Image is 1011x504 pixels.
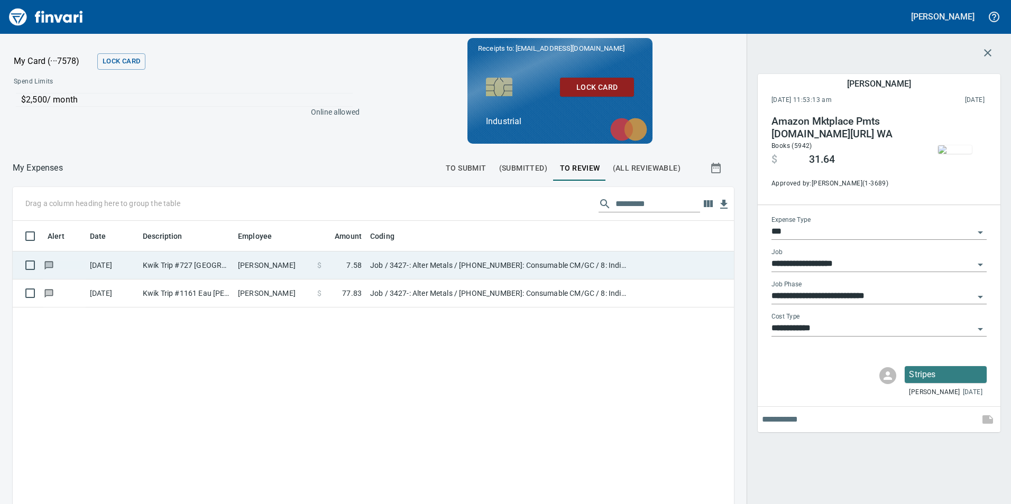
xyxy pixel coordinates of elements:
h5: [PERSON_NAME] [847,78,911,89]
span: $ [771,153,777,166]
span: Description [143,230,182,242]
span: Employee [238,230,286,242]
span: 7.58 [346,260,362,270]
td: Job / 3427-: Alter Metals / [PHONE_NUMBER]: Consumable CM/GC / 8: Indirects [366,279,630,307]
img: mastercard.svg [605,113,652,146]
h5: [PERSON_NAME] [911,11,975,22]
p: Receipts to: [478,43,642,54]
span: Description [143,230,196,242]
span: Spend Limits [14,77,205,87]
span: $ [317,288,321,298]
span: $ [317,260,321,270]
span: [PERSON_NAME] [909,387,960,398]
img: receipts%2Fmarketjohnson%2F2025-08-13%2FuSYgi2iFFhMWfyZpeHWwveqEtgo2__QemEVMOqEvMaBYRYXPbD_thumb.jpg [938,145,972,154]
span: Lock Card [103,55,140,68]
span: Approved by: [PERSON_NAME] ( 1-3689 ) [771,179,915,189]
img: Finvari [6,4,86,30]
span: Alert [48,230,65,242]
button: Open [973,290,988,304]
span: Alert [48,230,78,242]
span: Books (5942) [771,142,812,150]
label: Cost Type [771,314,800,320]
p: Drag a column heading here to group the table [25,198,180,209]
label: Expense Type [771,217,811,223]
span: (All Reviewable) [613,162,681,175]
span: Has messages [43,262,54,268]
button: Download Table [716,197,732,212]
button: Lock Card [560,78,634,97]
p: My Expenses [13,162,63,174]
span: To Review [560,162,600,175]
span: Date [90,230,120,242]
td: Kwik Trip #1161 Eau [PERSON_NAME] [139,279,234,307]
p: $2,500 / month [21,94,353,106]
button: Open [973,225,988,240]
h4: Amazon Mktplace Pmts [DOMAIN_NAME][URL] WA [771,115,915,141]
td: Job / 3427-: Alter Metals / [PHONE_NUMBER]: Consumable CM/GC / 8: Indirects [366,251,630,279]
p: Stripes [909,368,982,381]
span: This charge was settled by the merchant and appears on the 2025/08/16 statement. [898,95,985,106]
label: Job Phase [771,282,802,288]
p: My Card (···7578) [14,55,93,68]
button: Show transactions within a particular date range [700,155,734,181]
span: 31.64 [809,153,835,166]
label: Job [771,249,783,256]
td: [DATE] [86,279,139,307]
span: Amount [321,230,362,242]
nav: breadcrumb [13,162,63,174]
button: Open [973,257,988,272]
span: (Submitted) [499,162,547,175]
span: Amount [335,230,362,242]
button: [PERSON_NAME] [908,8,977,25]
button: Close transaction [975,40,1000,66]
td: Kwik Trip #727 [GEOGRAPHIC_DATA] [139,251,234,279]
span: Coding [370,230,394,242]
span: [EMAIL_ADDRESS][DOMAIN_NAME] [514,43,626,53]
p: Industrial [486,115,634,128]
span: [DATE] [963,387,982,398]
td: [DATE] [86,251,139,279]
td: [PERSON_NAME] [234,251,313,279]
span: Coding [370,230,408,242]
span: Has messages [43,290,54,296]
button: Lock Card [97,53,145,70]
span: To Submit [446,162,486,175]
p: Online allowed [5,107,360,117]
span: Employee [238,230,272,242]
button: Open [973,322,988,337]
span: [DATE] 11:53:13 am [771,95,898,106]
td: [PERSON_NAME] [234,279,313,307]
span: Lock Card [568,81,626,94]
span: 77.83 [342,288,362,298]
span: This records your note into the expense. If you would like to send a message to an employee inste... [975,407,1000,432]
button: Choose columns to display [700,196,716,212]
span: Date [90,230,106,242]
